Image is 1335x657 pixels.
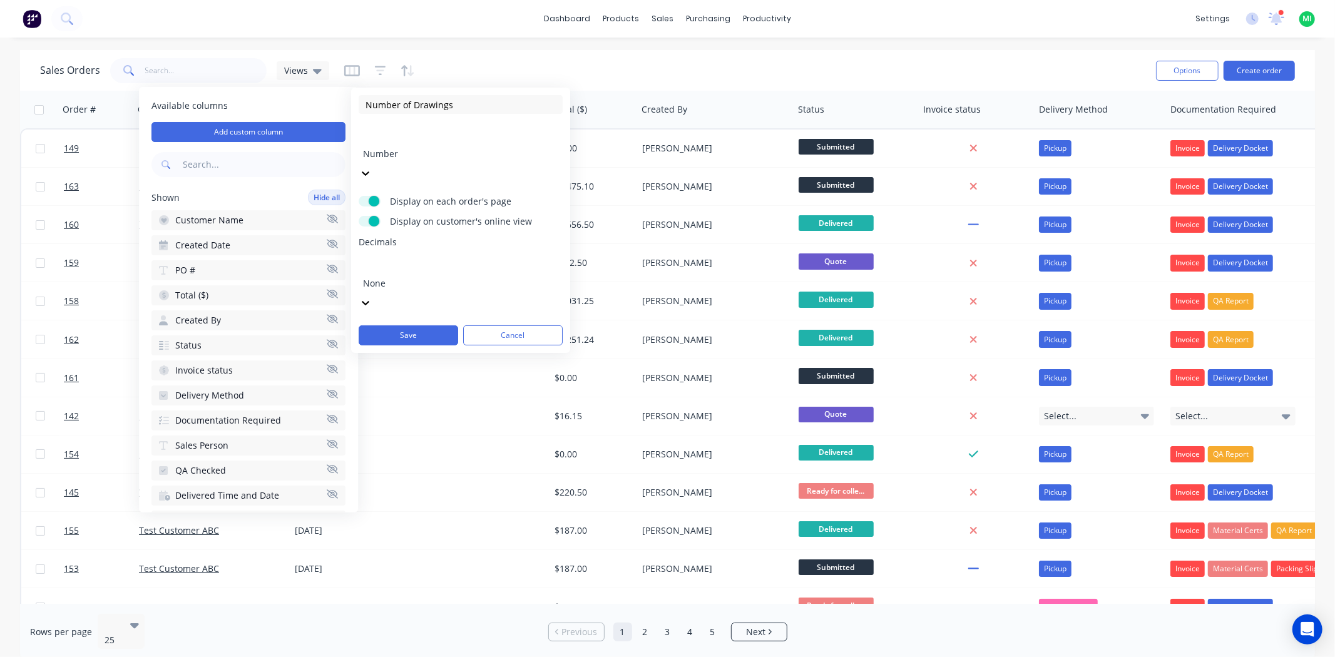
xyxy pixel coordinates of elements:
[359,325,458,345] button: Save
[1039,484,1072,501] div: Pickup
[151,285,345,305] button: Total ($)
[64,257,79,269] span: 159
[175,439,228,452] span: Sales Person
[151,122,345,142] button: Add custom column
[1170,331,1254,347] button: InvoiceQA Report
[175,239,230,252] span: Created Date
[1213,486,1268,499] span: Delivery Docket
[799,407,874,422] span: Quote
[1175,334,1200,346] span: Invoice
[1170,446,1254,462] button: InvoiceQA Report
[1170,522,1317,539] button: InvoiceMaterial CertsQA Report
[151,410,345,430] button: Documentation Required
[151,210,345,230] button: Customer Name
[1213,142,1268,155] span: Delivery Docket
[555,601,628,613] div: $55.00
[284,64,308,77] span: Views
[1175,257,1200,269] span: Invoice
[642,295,781,307] div: [PERSON_NAME]
[64,448,79,461] span: 154
[363,147,469,160] div: Number
[390,195,546,208] span: Display on each order's page
[64,168,139,205] a: 163
[363,277,463,290] div: None
[139,563,219,574] a: Test Customer ABC
[636,623,655,641] a: Page 2
[1276,524,1312,537] span: QA Report
[1213,295,1249,307] span: QA Report
[645,9,680,28] div: sales
[1170,293,1254,309] button: InvoiceQA Report
[64,563,79,575] span: 153
[642,180,781,193] div: [PERSON_NAME]
[555,524,628,537] div: $187.00
[1170,484,1273,501] button: InvoiceDelivery Docket
[1039,599,1098,615] div: Local Delivery
[1213,334,1249,346] span: QA Report
[799,139,874,155] span: Submitted
[613,623,632,641] a: Page 1 is your current page
[1213,448,1249,461] span: QA Report
[1175,142,1200,155] span: Invoice
[64,397,139,435] a: 142
[64,321,139,359] a: 162
[64,142,79,155] span: 149
[175,489,279,502] span: Delivered Time and Date
[151,235,345,255] button: Created Date
[64,206,139,243] a: 160
[642,448,781,461] div: [PERSON_NAME]
[1175,295,1200,307] span: Invoice
[308,190,345,205] button: Hide all
[64,180,79,193] span: 163
[1175,486,1200,499] span: Invoice
[799,330,874,345] span: Delivered
[1213,601,1268,613] span: Delivery Docket
[799,253,874,269] span: Quote
[561,626,597,638] span: Previous
[555,257,628,269] div: $412.50
[642,257,781,269] div: [PERSON_NAME]
[1292,614,1322,644] div: Open Intercom Messenger
[151,310,345,330] button: Created By
[555,142,628,155] div: $0.00
[64,244,139,282] a: 159
[359,95,563,114] input: Enter column name...
[1213,524,1263,537] span: Material Certs
[105,634,120,646] div: 25
[554,103,587,116] div: Total ($)
[1276,563,1321,575] span: Packing Slips
[1039,178,1072,195] div: Pickup
[1156,61,1219,81] button: Options
[923,103,981,116] div: Invoice status
[151,385,345,405] button: Delivery Method
[681,623,700,641] a: Page 4
[555,180,628,193] div: $1,475.10
[799,292,874,307] span: Delivered
[1039,103,1108,116] div: Delivery Method
[175,364,233,377] span: Invoice status
[703,623,722,641] a: Page 5
[555,372,628,384] div: $0.00
[151,260,345,280] button: PO #
[180,152,345,177] input: Search...
[64,601,79,613] span: 146
[642,218,781,231] div: [PERSON_NAME]
[555,295,628,307] div: $1,031.25
[642,601,781,613] div: [PERSON_NAME]
[151,360,345,380] button: Invoice status
[64,512,139,549] a: 155
[1175,180,1200,193] span: Invoice
[658,623,677,641] a: Page 3
[175,264,195,277] span: PO #
[64,372,79,384] span: 161
[1039,522,1072,539] div: Pickup
[64,218,79,231] span: 160
[642,563,781,575] div: [PERSON_NAME]
[64,435,139,473] a: 154
[145,58,267,83] input: Search...
[1039,293,1072,309] div: Pickup
[1044,410,1077,422] span: Select...
[1175,372,1200,384] span: Invoice
[40,64,100,76] h1: Sales Orders
[799,559,874,575] span: Submitted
